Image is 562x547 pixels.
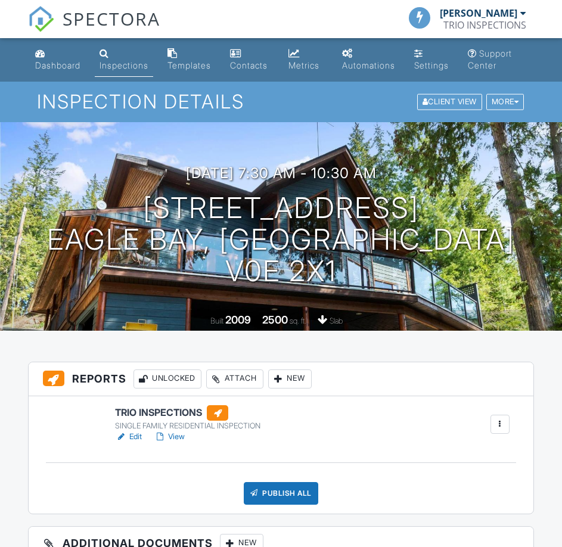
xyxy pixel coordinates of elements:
[186,165,377,181] h3: [DATE] 7:30 am - 10:30 am
[225,313,251,326] div: 2009
[414,60,449,70] div: Settings
[29,362,533,396] h3: Reports
[463,43,531,77] a: Support Center
[95,43,153,77] a: Inspections
[115,421,260,431] div: SINGLE FAMILY RESIDENTIAL INSPECTION
[244,482,318,505] div: Publish All
[443,19,526,31] div: TRIO INSPECTIONS
[337,43,400,77] a: Automations (Basic)
[63,6,160,31] span: SPECTORA
[133,369,201,389] div: Unlocked
[28,6,54,32] img: The Best Home Inspection Software - Spectora
[154,431,185,443] a: View
[486,94,524,110] div: More
[100,60,148,70] div: Inspections
[163,43,216,77] a: Templates
[230,60,268,70] div: Contacts
[225,43,274,77] a: Contacts
[28,16,160,41] a: SPECTORA
[268,369,312,389] div: New
[330,316,343,325] span: slab
[262,313,288,326] div: 2500
[206,369,263,389] div: Attach
[416,97,485,105] a: Client View
[409,43,454,77] a: Settings
[35,60,80,70] div: Dashboard
[19,192,543,287] h1: [STREET_ADDRESS] Eagle Bay, [GEOGRAPHIC_DATA] V0E 2X1
[115,405,260,421] h6: TRIO INSPECTIONS
[290,316,306,325] span: sq. ft.
[468,48,512,70] div: Support Center
[440,7,517,19] div: [PERSON_NAME]
[417,94,482,110] div: Client View
[284,43,327,77] a: Metrics
[115,405,260,431] a: TRIO INSPECTIONS SINGLE FAMILY RESIDENTIAL INSPECTION
[288,60,319,70] div: Metrics
[342,60,395,70] div: Automations
[167,60,211,70] div: Templates
[210,316,223,325] span: Built
[30,43,85,77] a: Dashboard
[37,91,526,112] h1: Inspection Details
[115,431,142,443] a: Edit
